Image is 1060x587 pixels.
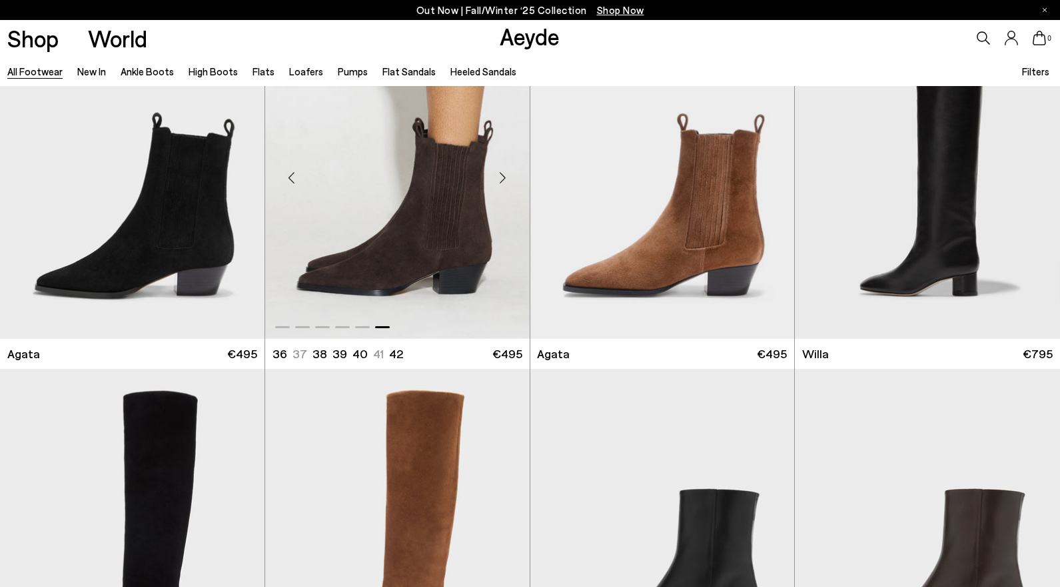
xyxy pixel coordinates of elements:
[389,346,403,362] li: 42
[500,22,560,50] a: Aeyde
[1033,31,1046,45] a: 0
[272,157,312,197] div: Previous slide
[597,4,644,16] span: Navigate to /collections/new-in
[757,346,787,362] span: €495
[253,65,274,77] a: Flats
[265,339,530,369] a: 36 37 38 39 40 41 42 €495
[338,65,368,77] a: Pumps
[272,346,399,362] ul: variant
[352,346,368,362] li: 40
[1022,65,1049,77] span: Filters
[530,339,795,369] a: Agata €495
[1046,35,1053,42] span: 0
[416,2,644,19] p: Out Now | Fall/Winter ‘25 Collection
[7,346,40,362] span: Agata
[382,65,436,77] a: Flat Sandals
[1023,346,1053,362] span: €795
[795,6,1060,339] img: Willa Leather Over-Knee Boots
[265,6,530,339] img: Agata Suede Ankle Boots
[189,65,238,77] a: High Boots
[289,65,323,77] a: Loafers
[312,346,327,362] li: 38
[795,339,1060,369] a: Willa €795
[77,65,106,77] a: New In
[7,65,63,77] a: All Footwear
[265,6,530,339] div: 6 / 6
[530,6,795,339] img: Agata Suede Ankle Boots
[88,27,147,50] a: World
[530,6,795,339] a: Next slide Previous slide
[483,157,523,197] div: Next slide
[802,346,829,362] span: Willa
[227,346,257,362] span: €495
[265,6,530,339] a: Next slide Previous slide
[492,346,522,362] span: €495
[332,346,347,362] li: 39
[7,27,59,50] a: Shop
[530,6,795,339] div: 1 / 6
[537,346,570,362] span: Agata
[272,346,287,362] li: 36
[450,65,516,77] a: Heeled Sandals
[121,65,174,77] a: Ankle Boots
